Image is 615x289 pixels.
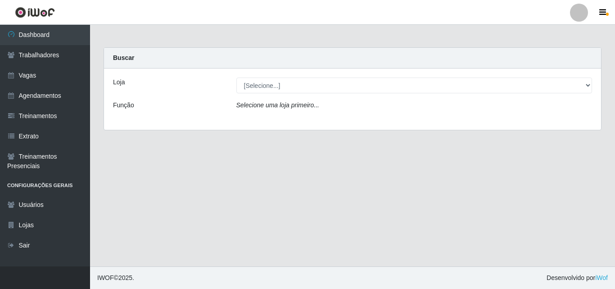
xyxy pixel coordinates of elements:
span: IWOF [97,274,114,281]
strong: Buscar [113,54,134,61]
label: Loja [113,78,125,87]
span: Desenvolvido por [547,273,608,283]
img: CoreUI Logo [15,7,55,18]
a: iWof [595,274,608,281]
label: Função [113,101,134,110]
span: © 2025 . [97,273,134,283]
i: Selecione uma loja primeiro... [236,101,319,109]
